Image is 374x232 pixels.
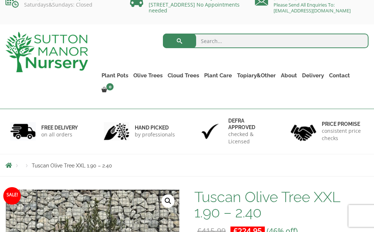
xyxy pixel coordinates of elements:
[149,1,240,14] a: [STREET_ADDRESS] No Appointments needed
[327,70,352,81] a: Contact
[99,85,116,95] a: 0
[197,122,223,141] img: 3.jpg
[106,83,114,90] span: 0
[299,70,327,81] a: Delivery
[3,187,21,205] span: Sale!
[228,131,270,145] p: checked & Licensed
[135,131,175,138] p: by professionals
[322,127,364,142] p: consistent price checks
[104,122,129,141] img: 2.jpg
[278,70,299,81] a: About
[202,70,234,81] a: Plant Care
[41,124,78,131] h6: FREE DELIVERY
[234,70,278,81] a: Topiary&Other
[291,120,316,142] img: 4.jpg
[165,70,202,81] a: Cloud Trees
[131,70,165,81] a: Olive Trees
[228,117,270,131] h6: Defra approved
[99,70,131,81] a: Plant Pots
[274,1,351,14] a: Please Send All Enquiries To: [EMAIL_ADDRESS][DOMAIN_NAME]
[41,131,78,138] p: on all orders
[5,32,88,72] img: logo
[135,124,175,131] h6: hand picked
[194,189,369,220] h1: Tuscan Olive Tree XXL 1.90 – 2.40
[5,2,119,8] p: Saturdays&Sundays: Closed
[32,163,112,169] span: Tuscan Olive Tree XXL 1.90 – 2.40
[161,194,175,208] a: View full-screen image gallery
[322,121,364,127] h6: Price promise
[10,122,36,141] img: 1.jpg
[5,162,369,168] nav: Breadcrumbs
[163,34,369,48] input: Search...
